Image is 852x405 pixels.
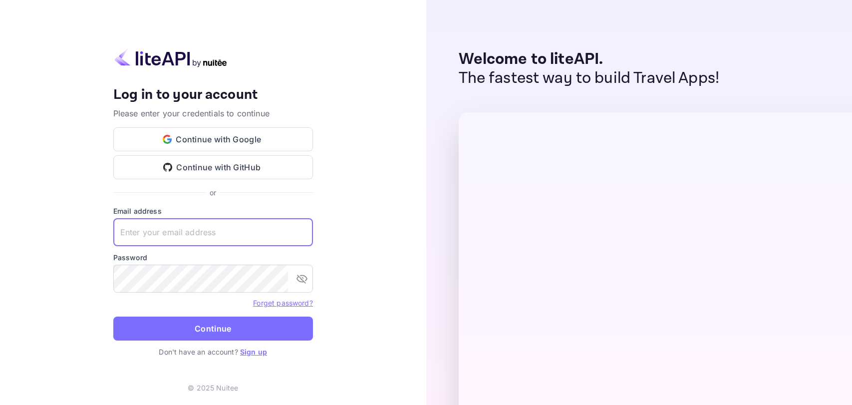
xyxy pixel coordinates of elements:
[459,69,720,88] p: The fastest way to build Travel Apps!
[113,48,228,67] img: liteapi
[188,383,238,393] p: © 2025 Nuitee
[113,127,313,151] button: Continue with Google
[459,50,720,69] p: Welcome to liteAPI.
[113,206,313,216] label: Email address
[113,107,313,119] p: Please enter your credentials to continue
[113,218,313,246] input: Enter your email address
[240,348,267,356] a: Sign up
[113,155,313,179] button: Continue with GitHub
[292,269,312,289] button: toggle password visibility
[113,347,313,357] p: Don't have an account?
[210,187,216,198] p: or
[113,86,313,104] h4: Log in to your account
[253,299,312,307] a: Forget password?
[253,298,312,308] a: Forget password?
[113,317,313,341] button: Continue
[113,252,313,263] label: Password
